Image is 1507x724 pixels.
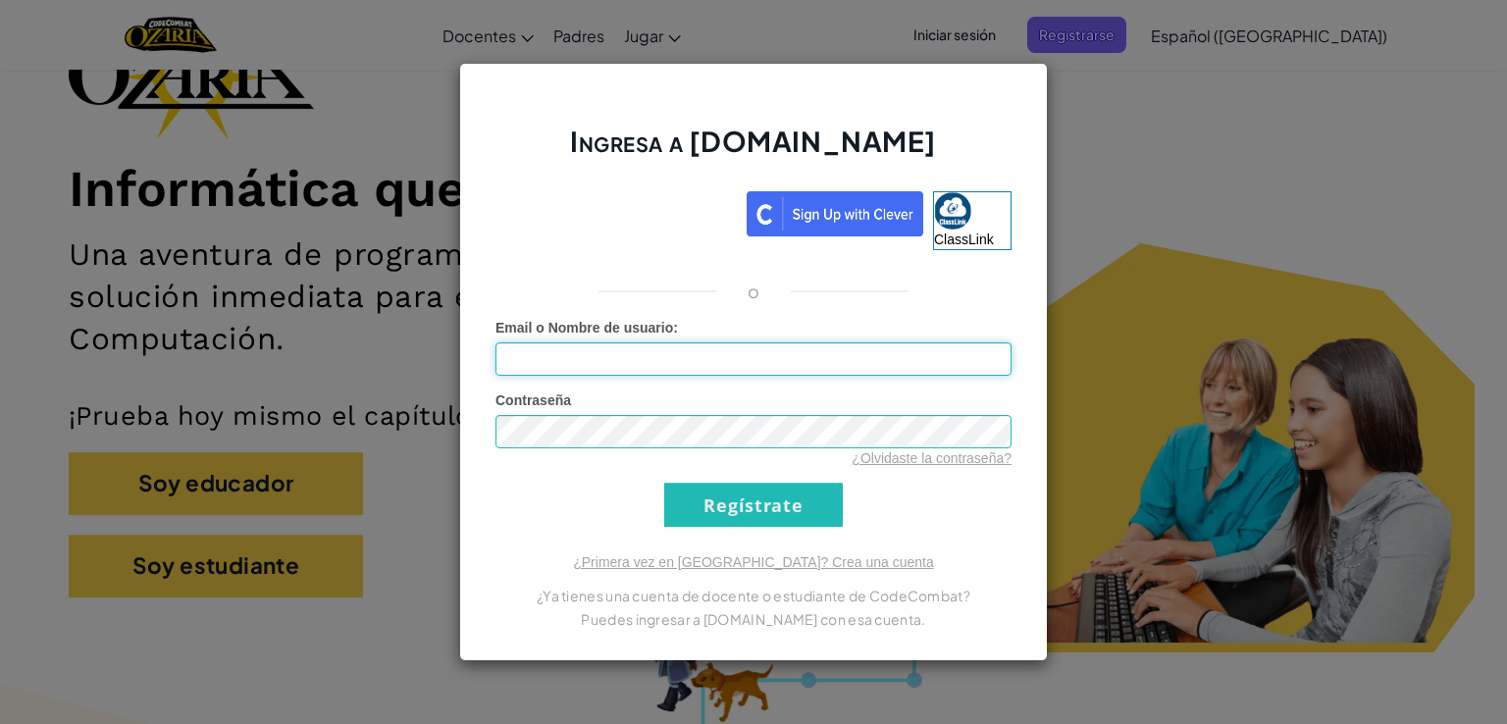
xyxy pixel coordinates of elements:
a: ¿Primera vez en [GEOGRAPHIC_DATA]? Crea una cuenta [573,554,934,570]
span: Email o Nombre de usuario [495,320,673,336]
p: ¿Ya tienes una cuenta de docente o estudiante de CodeCombat? [495,584,1012,607]
img: clever_sso_button@2x.png [747,191,923,236]
span: ClassLink [934,232,994,247]
p: o [748,280,759,303]
label: : [495,318,678,337]
span: Contraseña [495,392,571,408]
h2: Ingresa a [DOMAIN_NAME] [495,123,1012,180]
img: classlink-logo-small.png [934,192,971,230]
input: Regístrate [664,483,843,527]
p: Puedes ingresar a [DOMAIN_NAME] con esa cuenta. [495,607,1012,631]
a: ¿Olvidaste la contraseña? [852,450,1012,466]
iframe: Sign in with Google Button [486,189,747,233]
